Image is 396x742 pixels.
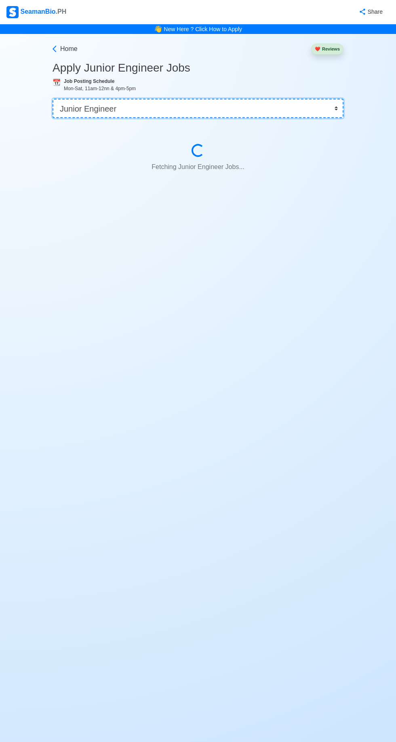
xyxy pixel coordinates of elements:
span: bell [152,23,164,35]
span: heart [315,47,320,51]
p: Fetching Junior Engineer Jobs... [72,159,324,175]
div: SeamanBio [6,6,66,18]
button: heartReviews [311,44,343,55]
h3: Apply Junior Engineer Jobs [53,61,343,75]
img: Logo [6,6,19,18]
span: .PH [56,8,67,15]
b: Job Posting Schedule [64,78,114,84]
a: New Here ? Click How to Apply [164,26,242,32]
button: Share [351,4,390,20]
span: Home [60,44,78,54]
a: Home [51,44,78,54]
span: calendar [53,79,61,86]
div: Mon-Sat, 11am-12nn & 4pm-5pm [64,85,343,92]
